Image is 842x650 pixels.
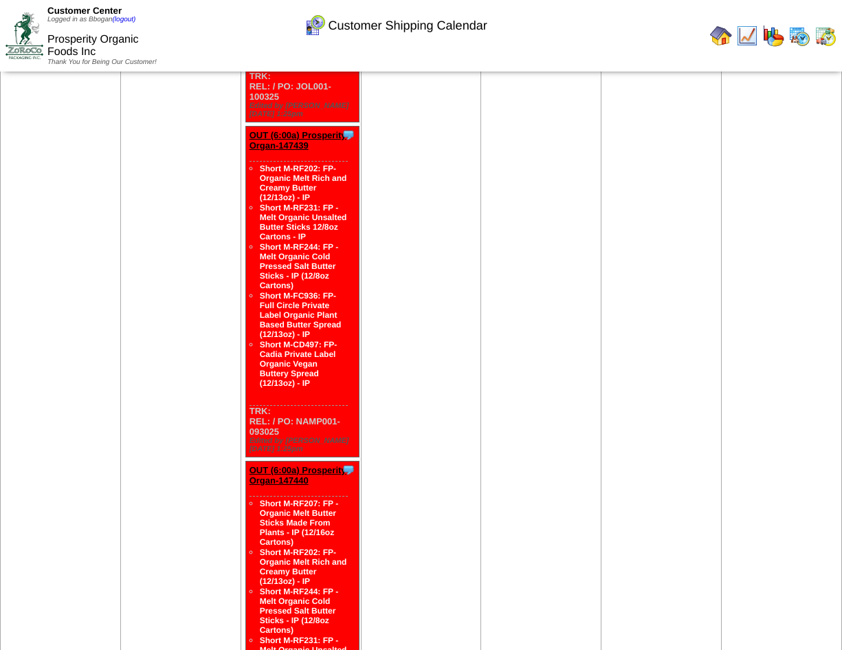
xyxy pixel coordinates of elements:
[250,465,346,486] a: OUT (6:00a) Prosperity Organ-147440
[250,102,359,118] div: Edited by [PERSON_NAME] [DATE] 1:25pm
[260,587,338,635] a: Short M-RF244: FP - Melt Organic Cold Pressed Salt Butter Sticks - IP (12/8oz Cartons)
[304,14,326,36] img: calendarcustomer.gif
[245,127,359,457] div: TRK: REL: / PO: NAMP001-093025
[5,12,43,58] img: ZoRoCo_Logo(Green%26Foil)%20jpg.webp
[260,340,337,388] a: Short M-CD497: FP- Cadia Private Label Organic Vegan Buttery Spread (12/13oz) - IP
[47,34,139,58] span: Prosperity Organic Foods Inc
[710,25,732,47] img: home.gif
[342,463,355,477] img: Tooltip
[260,242,338,290] a: Short M-RF244: FP - Melt Organic Cold Pressed Salt Butter Sticks - IP (12/8oz Cartons)
[250,130,346,151] a: OUT (6:00a) Prosperity Organ-147439
[260,291,342,339] a: Short M-FC936: FP- Full Circle Private Label Organic Plant Based Butter Spread (12/13oz) - IP
[250,437,359,453] div: Edited by [PERSON_NAME] [DATE] 1:25pm
[260,164,347,202] a: Short M-RF202: FP-Organic Melt Rich and Creamy Butter (12/13oz) - IP
[788,25,810,47] img: calendarprod.gif
[342,128,355,142] img: Tooltip
[260,499,338,547] a: Short M-RF207: FP - Organic Melt Butter Sticks Made From Plants - IP (12/16oz Cartons)
[329,19,487,33] span: Customer Shipping Calendar
[113,16,136,23] a: (logout)
[260,548,347,586] a: Short M-RF202: FP-Organic Melt Rich and Creamy Butter (12/13oz) - IP
[815,25,837,47] img: calendarinout.gif
[47,6,122,16] span: Customer Center
[762,25,784,47] img: graph.gif
[736,25,758,47] img: line_graph.gif
[47,16,135,23] span: Logged in as Bbogan
[260,203,347,241] a: Short M-RF231: FP - Melt Organic Unsalted Butter Sticks 12/8oz Cartons - IP
[47,58,157,66] span: Thank You for Being Our Customer!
